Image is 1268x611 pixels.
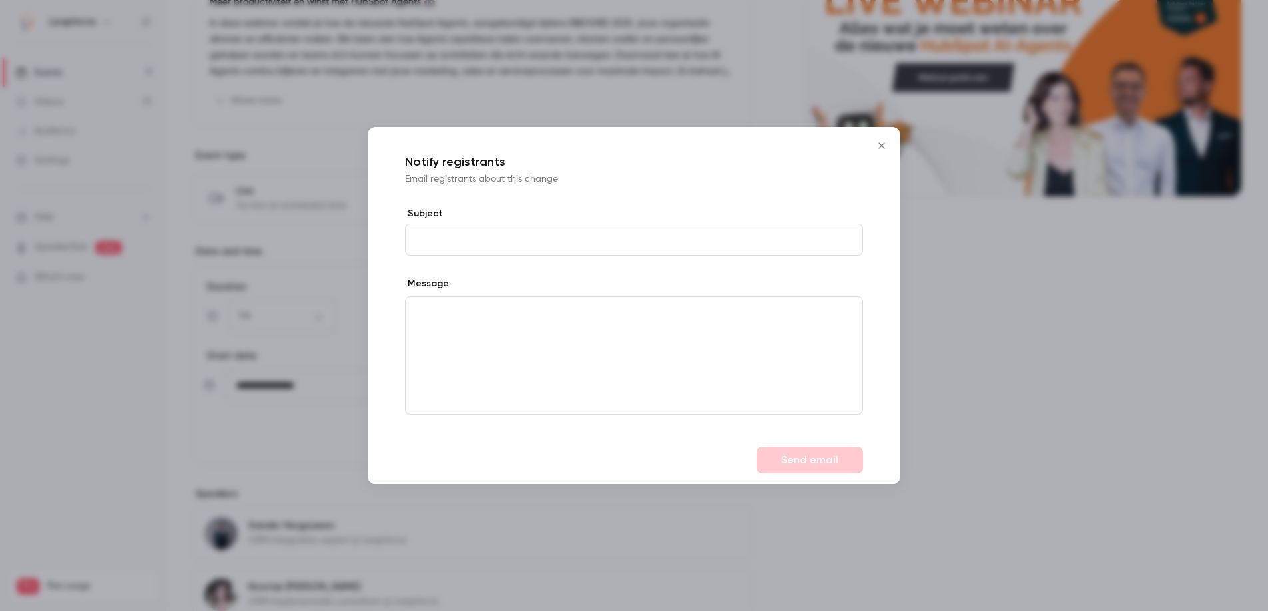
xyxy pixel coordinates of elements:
div: editor [406,297,862,414]
label: Subject [405,207,863,220]
p: Email registrants about this change [405,172,863,186]
label: Message [405,277,449,290]
p: Notify registrants [405,154,863,170]
button: Close [868,132,895,159]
